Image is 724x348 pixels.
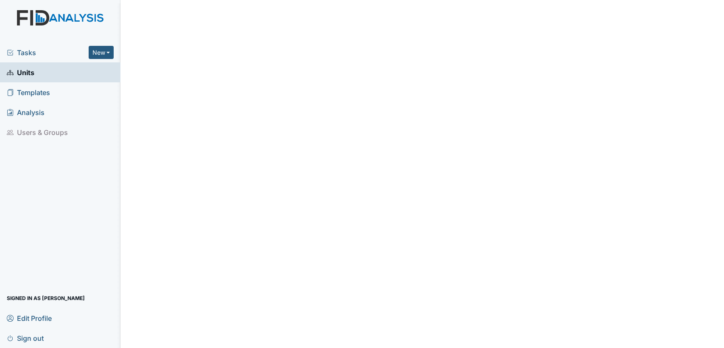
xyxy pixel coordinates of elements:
[7,312,52,325] span: Edit Profile
[7,106,45,119] span: Analysis
[7,331,44,345] span: Sign out
[7,86,50,99] span: Templates
[7,292,85,305] span: Signed in as [PERSON_NAME]
[7,66,34,79] span: Units
[7,48,89,58] a: Tasks
[89,46,114,59] button: New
